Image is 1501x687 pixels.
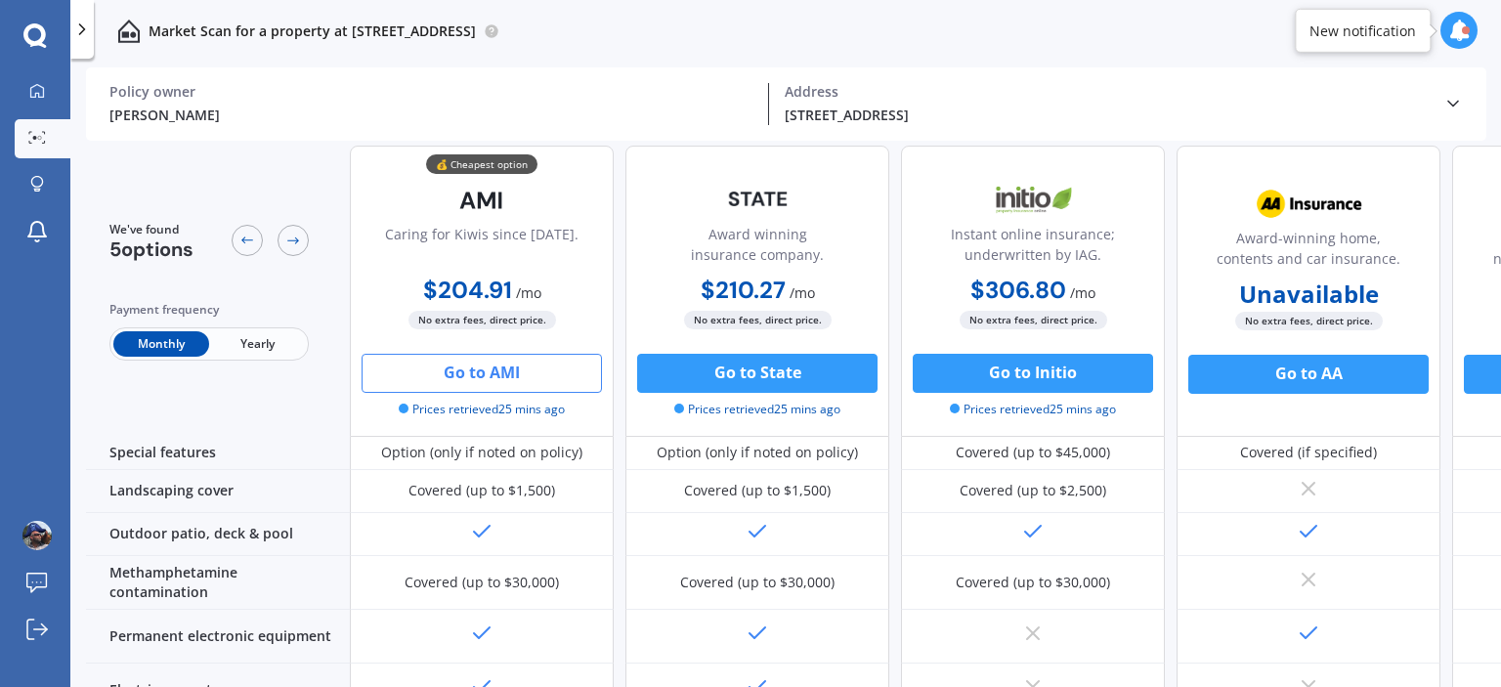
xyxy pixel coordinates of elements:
div: Award-winning home, contents and car insurance. [1193,228,1424,277]
p: Market Scan for a property at [STREET_ADDRESS] [149,21,476,41]
span: Prices retrieved 25 mins ago [399,401,565,418]
div: Covered (up to $30,000) [956,573,1110,592]
div: Outdoor patio, deck & pool [86,513,350,556]
div: Option (only if noted on policy) [381,443,582,462]
button: Go to Initio [913,354,1153,393]
img: Initio.webp [968,176,1097,225]
span: No extra fees, direct price. [408,311,556,329]
div: Option (only if noted on policy) [657,443,858,462]
span: We've found [109,221,193,238]
img: AMI-text-1.webp [417,176,546,225]
div: New notification [1309,21,1416,40]
img: ACg8ocLyAHWlNjqv2jplI-Q3YeqxustPpPSZvwJlOiiD8-dnzJMI0WMN=s96-c [22,521,52,550]
span: / mo [1070,283,1095,302]
span: / mo [790,283,815,302]
span: / mo [516,283,541,302]
b: $204.91 [423,275,512,305]
img: AA.webp [1244,180,1373,229]
img: State-text-1.webp [693,176,822,222]
span: No extra fees, direct price. [684,311,832,329]
b: $306.80 [970,275,1066,305]
b: Unavailable [1239,284,1379,304]
span: Yearly [209,331,305,357]
div: Covered (up to $2,500) [960,481,1106,500]
div: Landscaping cover [86,470,350,513]
img: home-and-contents.b802091223b8502ef2dd.svg [117,20,141,43]
span: 5 options [109,236,193,262]
div: [STREET_ADDRESS] [785,105,1428,125]
div: Payment frequency [109,300,309,320]
div: Address [785,83,1428,101]
div: Policy owner [109,83,752,101]
div: Caring for Kiwis since [DATE]. [385,224,579,273]
div: Covered (up to $30,000) [680,573,835,592]
div: Permanent electronic equipment [86,610,350,664]
span: Prices retrieved 25 mins ago [674,401,840,418]
b: $210.27 [701,275,786,305]
div: Covered (up to $45,000) [956,443,1110,462]
button: Go to AMI [362,354,602,393]
div: Special features [86,436,350,470]
div: Methamphetamine contamination [86,556,350,610]
div: Covered (up to $30,000) [405,573,559,592]
div: [PERSON_NAME] [109,105,752,125]
div: Instant online insurance; underwritten by IAG. [918,224,1148,273]
div: Covered (up to $1,500) [408,481,555,500]
div: Covered (if specified) [1240,443,1377,462]
div: Covered (up to $1,500) [684,481,831,500]
span: No extra fees, direct price. [1235,312,1383,330]
div: Award winning insurance company. [642,224,873,273]
span: Monthly [113,331,209,357]
span: Prices retrieved 25 mins ago [950,401,1116,418]
button: Go to AA [1188,355,1429,394]
span: No extra fees, direct price. [960,311,1107,329]
div: 💰 Cheapest option [426,154,537,174]
button: Go to State [637,354,878,393]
